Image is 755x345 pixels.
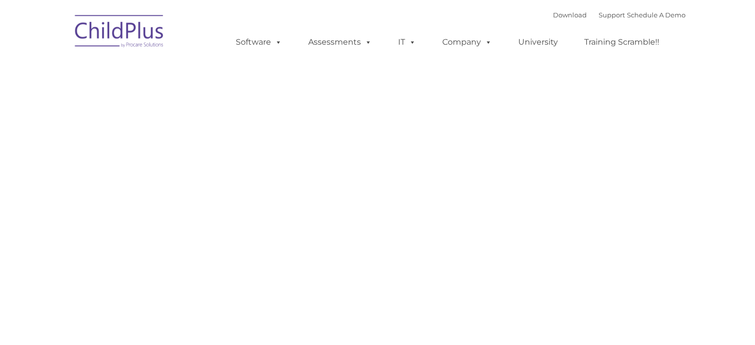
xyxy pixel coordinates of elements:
[508,32,568,52] a: University
[553,11,686,19] font: |
[599,11,625,19] a: Support
[432,32,502,52] a: Company
[388,32,426,52] a: IT
[298,32,382,52] a: Assessments
[553,11,587,19] a: Download
[70,8,169,58] img: ChildPlus by Procare Solutions
[627,11,686,19] a: Schedule A Demo
[574,32,669,52] a: Training Scramble!!
[226,32,292,52] a: Software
